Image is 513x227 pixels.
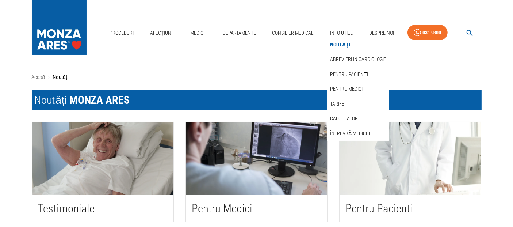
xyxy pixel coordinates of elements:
[32,122,173,222] button: Testimoniale
[186,26,209,41] a: Medici
[38,201,168,216] h2: Testimoniale
[327,37,389,141] nav: secondary mailbox folders
[329,98,346,110] a: Tarife
[327,37,389,52] div: Noutăți
[220,26,259,41] a: Departamente
[48,73,50,82] li: ›
[69,94,130,106] span: MONZA ARES
[327,126,389,141] div: Întreabă medicul
[340,122,481,195] img: Pentru Pacienti
[327,111,389,126] div: Calculator
[32,90,482,110] h1: Noutăți
[407,25,448,41] a: 031 9300
[329,39,352,51] a: Noutăți
[329,113,359,125] a: Calculator
[269,26,317,41] a: Consilier Medical
[192,201,321,216] h2: Pentru Medici
[327,82,389,97] div: Pentru medici
[32,74,45,80] a: Acasă
[107,26,137,41] a: Proceduri
[327,26,356,41] a: Info Utile
[327,97,389,111] div: Tarife
[329,83,364,95] a: Pentru medici
[345,201,475,216] h2: Pentru Pacienti
[329,128,373,140] a: Întreabă medicul
[186,122,327,222] button: Pentru Medici
[327,67,389,82] div: Pentru pacienți
[32,73,482,82] nav: breadcrumb
[327,52,389,67] div: Abrevieri in cardiologie
[186,122,327,195] img: Pentru Medici
[329,68,370,80] a: Pentru pacienți
[422,28,441,37] div: 031 9300
[366,26,397,41] a: Despre Noi
[32,122,173,195] img: Testimoniale
[53,73,69,82] p: Noutăți
[329,53,388,65] a: Abrevieri in cardiologie
[340,122,481,222] button: Pentru Pacienti
[147,26,176,41] a: Afecțiuni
